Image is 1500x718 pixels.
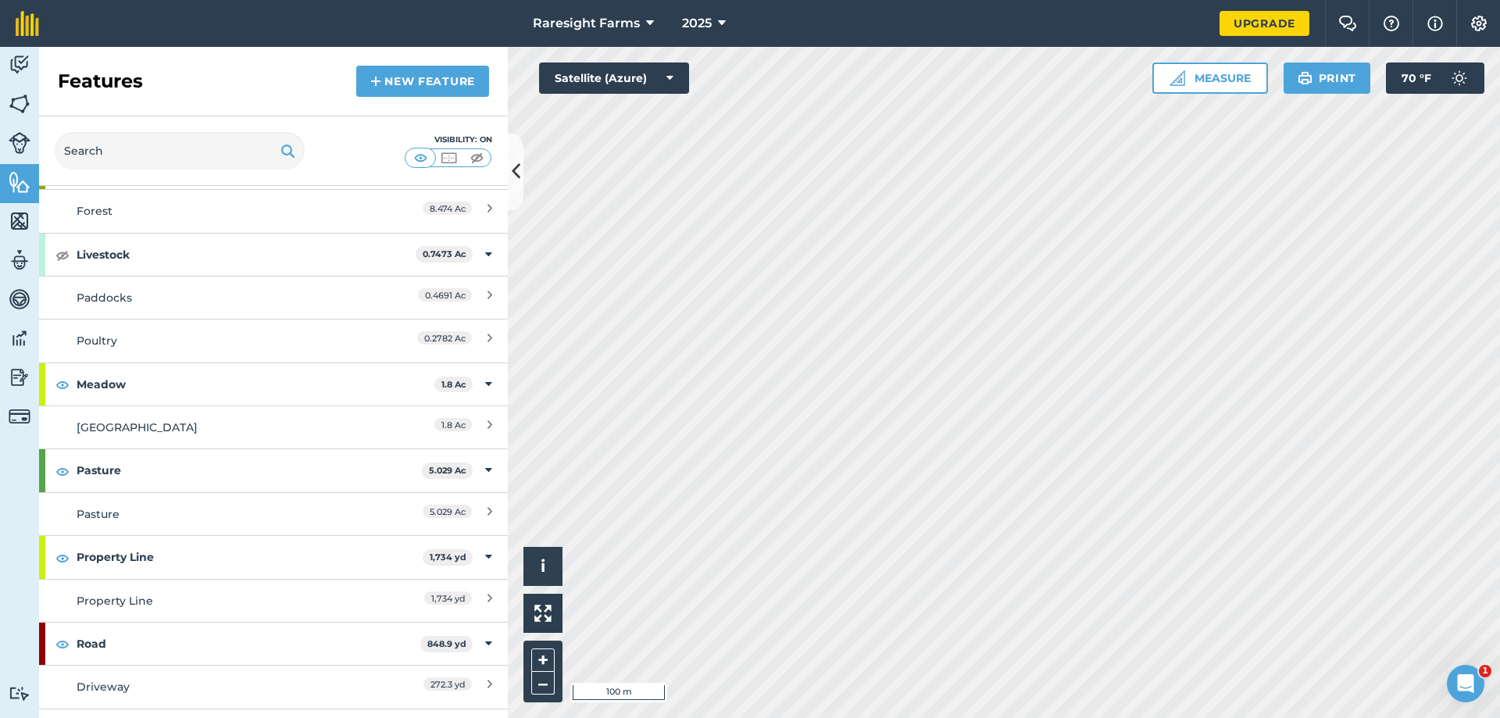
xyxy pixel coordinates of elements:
[1298,69,1312,88] img: svg+xml;base64,PHN2ZyB4bWxucz0iaHR0cDovL3d3dy53My5vcmcvMjAwMC9zdmciIHdpZHRoPSIxOSIgaGVpZ2h0PSIyNC...
[1479,665,1491,677] span: 1
[523,547,562,586] button: i
[441,379,466,390] strong: 1.8 Ac
[418,288,472,302] span: 0.4691 Ac
[424,591,472,605] span: 1,734 yd
[9,686,30,701] img: svg+xml;base64,PD94bWwgdmVyc2lvbj0iMS4wIiBlbmNvZGluZz0idXRmLTgiPz4KPCEtLSBHZW5lcmF0b3I6IEFkb2JlIE...
[16,11,39,36] img: fieldmargin Logo
[427,638,466,649] strong: 848.9 yd
[534,605,552,622] img: Four arrows, one pointing top left, one top right, one bottom right and the last bottom left
[411,150,430,166] img: svg+xml;base64,PHN2ZyB4bWxucz0iaHR0cDovL3d3dy53My5vcmcvMjAwMC9zdmciIHdpZHRoPSI1MCIgaGVpZ2h0PSI0MC...
[39,276,508,319] a: Paddocks0.4691 Ac
[1444,63,1475,94] img: svg+xml;base64,PD94bWwgdmVyc2lvbj0iMS4wIiBlbmNvZGluZz0idXRmLTgiPz4KPCEtLSBHZW5lcmF0b3I6IEFkb2JlIE...
[1170,70,1185,86] img: Ruler icon
[1427,14,1443,33] img: svg+xml;base64,PHN2ZyB4bWxucz0iaHR0cDovL3d3dy53My5vcmcvMjAwMC9zdmciIHdpZHRoPSIxNyIgaGVpZ2h0PSIxNy...
[77,289,354,306] div: Paddocks
[39,449,508,491] div: Pasture5.029 Ac
[77,623,420,665] strong: Road
[356,66,489,97] a: New feature
[9,366,30,389] img: svg+xml;base64,PD94bWwgdmVyc2lvbj0iMS4wIiBlbmNvZGluZz0idXRmLTgiPz4KPCEtLSBHZW5lcmF0b3I6IEFkb2JlIE...
[77,449,422,491] strong: Pasture
[439,150,459,166] img: svg+xml;base64,PHN2ZyB4bWxucz0iaHR0cDovL3d3dy53My5vcmcvMjAwMC9zdmciIHdpZHRoPSI1MCIgaGVpZ2h0PSI0MC...
[55,375,70,394] img: svg+xml;base64,PHN2ZyB4bWxucz0iaHR0cDovL3d3dy53My5vcmcvMjAwMC9zdmciIHdpZHRoPSIxOCIgaGVpZ2h0PSIyNC...
[77,363,434,405] strong: Meadow
[429,465,466,476] strong: 5.029 Ac
[541,556,545,576] span: i
[423,202,472,215] span: 8.474 Ac
[55,634,70,653] img: svg+xml;base64,PHN2ZyB4bWxucz0iaHR0cDovL3d3dy53My5vcmcvMjAwMC9zdmciIHdpZHRoPSIxOCIgaGVpZ2h0PSIyNC...
[9,209,30,233] img: svg+xml;base64,PHN2ZyB4bWxucz0iaHR0cDovL3d3dy53My5vcmcvMjAwMC9zdmciIHdpZHRoPSI1NiIgaGVpZ2h0PSI2MC...
[417,331,472,345] span: 0.2782 Ac
[1338,16,1357,31] img: Two speech bubbles overlapping with the left bubble in the forefront
[467,150,487,166] img: svg+xml;base64,PHN2ZyB4bWxucz0iaHR0cDovL3d3dy53My5vcmcvMjAwMC9zdmciIHdpZHRoPSI1MCIgaGVpZ2h0PSI0MC...
[423,677,472,691] span: 272.3 yd
[77,202,354,220] div: Forest
[531,672,555,695] button: –
[9,327,30,350] img: svg+xml;base64,PD94bWwgdmVyc2lvbj0iMS4wIiBlbmNvZGluZz0idXRmLTgiPz4KPCEtLSBHZW5lcmF0b3I6IEFkb2JlIE...
[55,548,70,567] img: svg+xml;base64,PHN2ZyB4bWxucz0iaHR0cDovL3d3dy53My5vcmcvMjAwMC9zdmciIHdpZHRoPSIxOCIgaGVpZ2h0PSIyNC...
[77,234,416,276] strong: Livestock
[682,14,712,33] span: 2025
[1386,63,1484,94] button: 70 °F
[39,234,508,276] div: Livestock0.7473 Ac
[9,288,30,311] img: svg+xml;base64,PD94bWwgdmVyc2lvbj0iMS4wIiBlbmNvZGluZz0idXRmLTgiPz4KPCEtLSBHZW5lcmF0b3I6IEFkb2JlIE...
[55,245,70,264] img: svg+xml;base64,PHN2ZyB4bWxucz0iaHR0cDovL3d3dy53My5vcmcvMjAwMC9zdmciIHdpZHRoPSIxOCIgaGVpZ2h0PSIyNC...
[434,418,472,431] span: 1.8 Ac
[39,189,508,232] a: Forest8.474 Ac
[39,319,508,362] a: Poultry0.2782 Ac
[370,72,381,91] img: svg+xml;base64,PHN2ZyB4bWxucz0iaHR0cDovL3d3dy53My5vcmcvMjAwMC9zdmciIHdpZHRoPSIxNCIgaGVpZ2h0PSIyNC...
[280,141,295,160] img: svg+xml;base64,PHN2ZyB4bWxucz0iaHR0cDovL3d3dy53My5vcmcvMjAwMC9zdmciIHdpZHRoPSIxOSIgaGVpZ2h0PSIyNC...
[55,132,305,170] input: Search
[39,405,508,448] a: [GEOGRAPHIC_DATA]1.8 Ac
[423,505,472,518] span: 5.029 Ac
[539,63,689,94] button: Satellite (Azure)
[1447,665,1484,702] iframe: Intercom live chat
[9,170,30,194] img: svg+xml;base64,PHN2ZyB4bWxucz0iaHR0cDovL3d3dy53My5vcmcvMjAwMC9zdmciIHdpZHRoPSI1NiIgaGVpZ2h0PSI2MC...
[77,678,354,695] div: Driveway
[1152,63,1268,94] button: Measure
[39,579,508,622] a: Property Line1,734 yd
[1402,63,1431,94] span: 70 ° F
[39,492,508,535] a: Pasture5.029 Ac
[9,92,30,116] img: svg+xml;base64,PHN2ZyB4bWxucz0iaHR0cDovL3d3dy53My5vcmcvMjAwMC9zdmciIHdpZHRoPSI1NiIgaGVpZ2h0PSI2MC...
[430,552,466,563] strong: 1,734 yd
[9,248,30,272] img: svg+xml;base64,PD94bWwgdmVyc2lvbj0iMS4wIiBlbmNvZGluZz0idXRmLTgiPz4KPCEtLSBHZW5lcmF0b3I6IEFkb2JlIE...
[423,248,466,259] strong: 0.7473 Ac
[39,536,508,578] div: Property Line1,734 yd
[55,462,70,480] img: svg+xml;base64,PHN2ZyB4bWxucz0iaHR0cDovL3d3dy53My5vcmcvMjAwMC9zdmciIHdpZHRoPSIxOCIgaGVpZ2h0PSIyNC...
[9,53,30,77] img: svg+xml;base64,PD94bWwgdmVyc2lvbj0iMS4wIiBlbmNvZGluZz0idXRmLTgiPz4KPCEtLSBHZW5lcmF0b3I6IEFkb2JlIE...
[533,14,640,33] span: Raresight Farms
[531,648,555,672] button: +
[9,132,30,154] img: svg+xml;base64,PD94bWwgdmVyc2lvbj0iMS4wIiBlbmNvZGluZz0idXRmLTgiPz4KPCEtLSBHZW5lcmF0b3I6IEFkb2JlIE...
[39,665,508,708] a: Driveway272.3 yd
[39,623,508,665] div: Road848.9 yd
[1284,63,1371,94] button: Print
[77,332,354,349] div: Poultry
[58,69,143,94] h2: Features
[1220,11,1309,36] a: Upgrade
[77,592,354,609] div: Property Line
[77,419,354,436] div: [GEOGRAPHIC_DATA]
[405,134,492,146] div: Visibility: On
[9,405,30,427] img: svg+xml;base64,PD94bWwgdmVyc2lvbj0iMS4wIiBlbmNvZGluZz0idXRmLTgiPz4KPCEtLSBHZW5lcmF0b3I6IEFkb2JlIE...
[1382,16,1401,31] img: A question mark icon
[77,536,423,578] strong: Property Line
[1470,16,1488,31] img: A cog icon
[77,505,354,523] div: Pasture
[39,363,508,405] div: Meadow1.8 Ac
